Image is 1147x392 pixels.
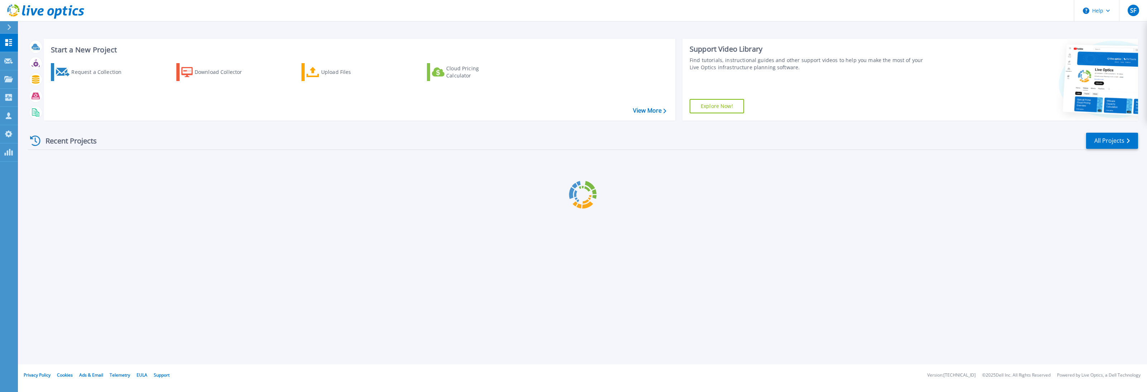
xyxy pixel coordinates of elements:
a: Cookies [57,372,73,378]
a: Privacy Policy [24,372,51,378]
a: Cloud Pricing Calculator [427,63,507,81]
a: Ads & Email [79,372,103,378]
div: Support Video Library [690,44,927,54]
a: Request a Collection [51,63,131,81]
div: Upload Files [321,65,379,79]
div: Cloud Pricing Calculator [446,65,504,79]
span: SF [1130,8,1136,13]
div: Find tutorials, instructional guides and other support videos to help you make the most of your L... [690,57,927,71]
a: View More [633,107,666,114]
a: Support [154,372,170,378]
li: © 2025 Dell Inc. All Rights Reserved [982,373,1051,378]
a: Upload Files [301,63,381,81]
a: EULA [137,372,147,378]
a: Explore Now! [690,99,744,113]
a: All Projects [1086,133,1138,149]
div: Request a Collection [71,65,129,79]
div: Recent Projects [28,132,106,150]
a: Download Collector [176,63,256,81]
h3: Start a New Project [51,46,666,54]
li: Version: [TECHNICAL_ID] [927,373,976,378]
li: Powered by Live Optics, a Dell Technology [1057,373,1141,378]
a: Telemetry [110,372,130,378]
div: Download Collector [195,65,252,79]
